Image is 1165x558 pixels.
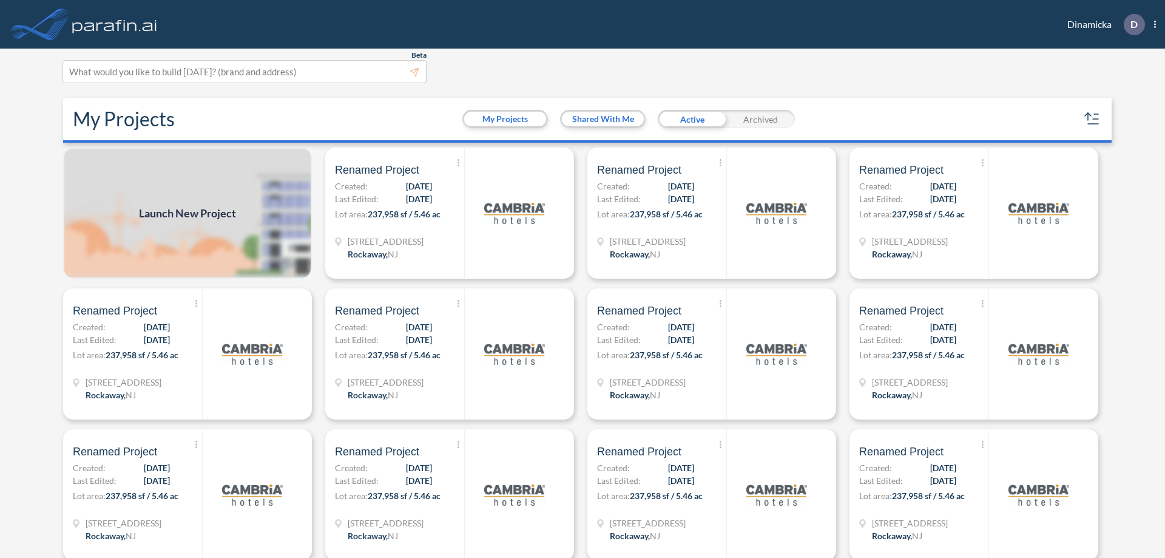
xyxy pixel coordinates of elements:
img: logo [484,324,545,384]
span: Rockaway , [86,531,126,541]
span: NJ [912,390,922,400]
span: Rockaway , [610,249,650,259]
span: [DATE] [668,461,694,474]
span: 237,958 sf / 5.46 ac [106,491,178,501]
img: logo [1008,464,1069,525]
span: Last Edited: [335,333,379,346]
button: Shared With Me [562,112,644,126]
span: 321 Mt Hope Ave [872,376,948,389]
span: Created: [597,321,630,333]
span: Created: [597,461,630,474]
span: Rockaway , [86,390,126,400]
span: Rockaway , [348,531,388,541]
span: [DATE] [668,333,694,346]
span: Renamed Project [859,304,944,318]
span: Rockaway , [610,390,650,400]
img: logo [484,464,545,525]
span: [DATE] [406,321,432,333]
span: Renamed Project [597,304,681,318]
span: Rockaway , [348,390,388,400]
span: [DATE] [930,180,956,192]
div: Active [658,110,726,128]
span: Renamed Project [597,163,681,177]
span: Renamed Project [335,444,419,459]
span: [DATE] [144,333,170,346]
span: 237,958 sf / 5.46 ac [892,209,965,219]
span: 321 Mt Hope Ave [86,376,161,389]
img: logo [746,324,807,384]
span: NJ [650,249,660,259]
span: [DATE] [406,474,432,487]
div: Rockaway, NJ [872,248,922,260]
span: Created: [859,461,892,474]
div: Dinamicka [1049,14,1156,35]
img: logo [222,324,283,384]
div: Rockaway, NJ [348,389,398,401]
span: Created: [859,180,892,192]
span: Last Edited: [73,333,116,346]
span: Rockaway , [872,390,912,400]
span: 237,958 sf / 5.46 ac [630,491,703,501]
span: 321 Mt Hope Ave [348,517,424,529]
span: [DATE] [930,192,956,205]
span: Lot area: [335,350,368,360]
span: NJ [126,390,136,400]
span: [DATE] [144,321,170,333]
span: [DATE] [406,180,432,192]
span: [DATE] [406,333,432,346]
span: 321 Mt Hope Ave [872,517,948,529]
span: [DATE] [930,461,956,474]
span: 321 Mt Hope Ave [610,517,686,529]
img: logo [1008,183,1069,243]
div: Rockaway, NJ [872,529,922,542]
span: NJ [650,390,660,400]
span: Lot area: [859,350,892,360]
span: Renamed Project [335,304,419,318]
span: Created: [335,180,368,192]
span: Lot area: [597,491,630,501]
h2: My Projects [73,107,175,131]
span: [DATE] [144,461,170,474]
div: Rockaway, NJ [86,389,136,401]
div: Rockaway, NJ [348,248,398,260]
span: Last Edited: [73,474,116,487]
button: My Projects [464,112,546,126]
span: NJ [126,531,136,541]
div: Archived [726,110,795,128]
div: Rockaway, NJ [610,248,660,260]
span: Lot area: [335,209,368,219]
span: 321 Mt Hope Ave [348,376,424,389]
span: Launch New Project [139,205,236,222]
span: Created: [335,461,368,474]
div: Rockaway, NJ [348,529,398,542]
span: Renamed Project [859,163,944,177]
span: Created: [859,321,892,333]
span: Created: [597,180,630,192]
span: [DATE] [406,192,432,205]
span: 237,958 sf / 5.46 ac [892,491,965,501]
span: Rockaway , [348,249,388,259]
span: Renamed Project [335,163,419,177]
span: 237,958 sf / 5.46 ac [892,350,965,360]
div: Rockaway, NJ [872,389,922,401]
img: logo [1008,324,1069,384]
a: Launch New Project [63,148,312,279]
span: [DATE] [668,474,694,487]
span: Beta [411,50,427,60]
span: [DATE] [406,461,432,474]
img: add [63,148,312,279]
img: logo [70,12,160,36]
img: logo [746,183,807,243]
span: [DATE] [930,333,956,346]
span: Lot area: [597,209,630,219]
span: [DATE] [930,321,956,333]
span: NJ [912,249,922,259]
span: 237,958 sf / 5.46 ac [630,209,703,219]
span: Created: [73,461,106,474]
span: Last Edited: [597,474,641,487]
img: logo [222,464,283,525]
span: Last Edited: [597,192,641,205]
span: 321 Mt Hope Ave [610,376,686,389]
span: 321 Mt Hope Ave [348,235,424,248]
span: Rockaway , [610,531,650,541]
